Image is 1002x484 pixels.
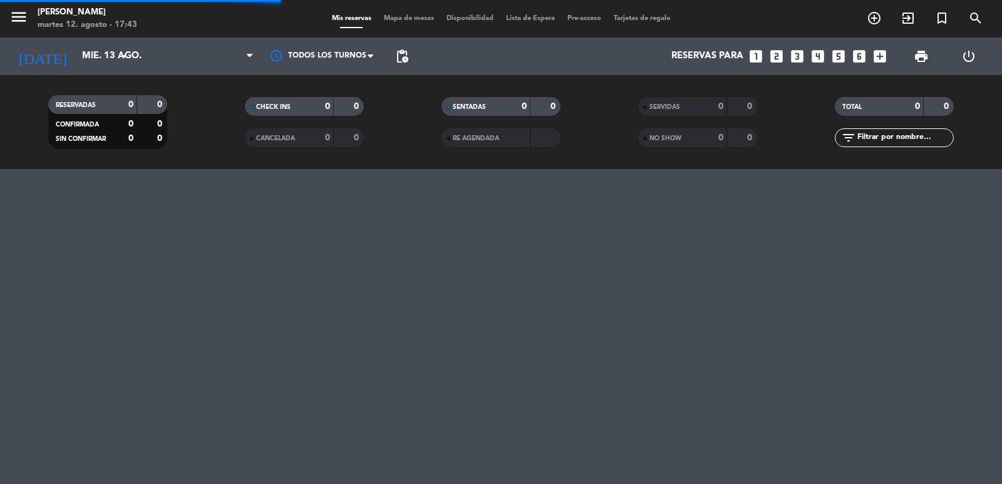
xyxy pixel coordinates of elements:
i: looks_3 [789,48,805,64]
strong: 0 [354,133,361,142]
strong: 0 [128,120,133,128]
strong: 0 [128,100,133,109]
span: Pre-acceso [561,15,607,22]
strong: 0 [915,102,920,111]
i: looks_5 [830,48,847,64]
span: RESERVADAS [56,102,96,108]
span: SENTADAS [453,104,486,110]
span: SERVIDAS [649,104,680,110]
i: looks_4 [810,48,826,64]
i: arrow_drop_down [116,49,132,64]
strong: 0 [550,102,558,111]
div: LOG OUT [945,38,993,75]
span: Tarjetas de regalo [607,15,677,22]
span: Mapa de mesas [378,15,440,22]
i: [DATE] [9,43,76,70]
i: menu [9,8,28,26]
i: filter_list [841,130,856,145]
span: RE AGENDADA [453,135,499,142]
span: TOTAL [842,104,862,110]
span: Disponibilidad [440,15,500,22]
i: looks_6 [851,48,867,64]
i: turned_in_not [934,11,949,26]
span: CONFIRMADA [56,121,99,128]
i: looks_two [768,48,785,64]
span: CANCELADA [256,135,295,142]
strong: 0 [718,133,723,142]
i: add_circle_outline [867,11,882,26]
strong: 0 [747,102,755,111]
strong: 0 [157,120,165,128]
button: menu [9,8,28,31]
span: pending_actions [395,49,410,64]
span: Mis reservas [326,15,378,22]
strong: 0 [128,134,133,143]
span: Reservas para [671,51,743,62]
input: Filtrar por nombre... [856,131,953,145]
strong: 0 [157,134,165,143]
span: Lista de Espera [500,15,561,22]
i: power_settings_new [961,49,976,64]
strong: 0 [157,100,165,109]
span: print [914,49,929,64]
strong: 0 [325,102,330,111]
span: NO SHOW [649,135,681,142]
i: add_box [872,48,888,64]
strong: 0 [325,133,330,142]
i: search [968,11,983,26]
strong: 0 [944,102,951,111]
strong: 0 [354,102,361,111]
div: martes 12. agosto - 17:43 [38,19,137,31]
span: CHECK INS [256,104,291,110]
i: looks_one [748,48,764,64]
div: [PERSON_NAME] [38,6,137,19]
i: exit_to_app [901,11,916,26]
strong: 0 [747,133,755,142]
strong: 0 [718,102,723,111]
span: SIN CONFIRMAR [56,136,106,142]
strong: 0 [522,102,527,111]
